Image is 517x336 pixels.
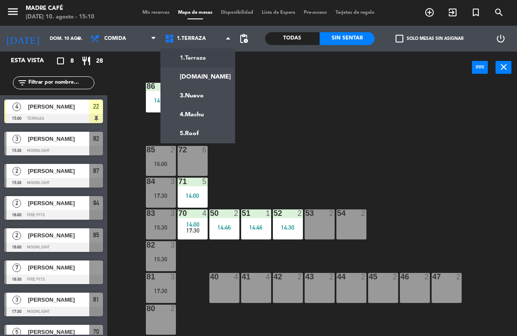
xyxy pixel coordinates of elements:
div: 2 [170,146,175,154]
div: 6 [202,146,207,154]
span: Mis reservas [138,10,174,15]
span: 3 [12,135,21,143]
span: 7 [12,263,21,272]
span: 14:00 [186,221,200,228]
div: 2 [424,273,429,281]
div: 2 [170,305,175,312]
i: add_circle_outline [424,7,435,18]
div: 53 [305,209,306,217]
a: 4.Machu [161,105,235,124]
div: 4 [202,209,207,217]
span: 22 [93,101,99,112]
div: 2 [329,209,334,217]
div: 17:30 [146,288,176,294]
span: 17:30 [186,227,200,234]
i: restaurant [81,56,91,66]
i: arrow_drop_down [73,33,84,44]
div: Madre Café [26,4,94,13]
i: close [499,62,509,72]
div: 14:46 [209,224,239,230]
a: [DOMAIN_NAME] [161,67,235,86]
span: [PERSON_NAME] [28,295,89,304]
label: Solo mesas sin asignar [396,35,463,42]
span: check_box_outline_blank [396,35,403,42]
span: Tarjetas de regalo [331,10,379,15]
span: BUSCAR [487,5,511,20]
div: 40 [210,273,211,281]
div: 3 [170,178,175,185]
span: [PERSON_NAME] [28,134,89,143]
div: 14:00 [146,97,176,103]
span: Comida [104,36,126,42]
span: Disponibilidad [217,10,257,15]
div: 15:30 [146,256,176,262]
div: [DATE] 10. agosto - 15:10 [26,13,94,21]
span: 81 [93,294,99,305]
div: 2 [456,273,461,281]
span: [PERSON_NAME] [28,102,89,111]
span: 4 [12,103,21,111]
div: 44 [337,273,338,281]
div: 17:30 [146,193,176,199]
div: 3 [170,273,175,281]
i: menu [6,5,19,18]
div: 50 [210,209,211,217]
span: [PERSON_NAME] [28,263,89,272]
div: 5 [202,178,207,185]
span: 8 [70,56,74,66]
span: Lista de Espera [257,10,299,15]
div: 2 [361,273,366,281]
span: 3 [12,296,21,304]
a: 1.Terraza [161,48,235,67]
div: 70 [178,209,179,217]
div: 14:46 [241,224,271,230]
span: 2 [12,199,21,208]
div: 3 [170,209,175,217]
a: 3.Nuevo [161,86,235,105]
i: exit_to_app [447,7,458,18]
div: 2 [329,273,334,281]
div: 16:00 [146,161,176,167]
span: 2 [12,231,21,240]
span: RESERVAR MESA [418,5,441,20]
div: 3 [170,241,175,249]
div: 2 [361,209,366,217]
div: 2 [393,273,398,281]
i: search [494,7,504,18]
div: 54 [337,209,338,217]
div: Esta vista [4,56,62,66]
i: turned_in_not [471,7,481,18]
div: 15:30 [146,224,176,230]
button: close [496,61,511,74]
span: 2 [12,167,21,176]
span: [PERSON_NAME] [28,199,89,208]
i: power_settings_new [496,33,506,44]
div: 2 [297,273,302,281]
div: 14:00 [178,193,208,199]
div: 43 [305,273,306,281]
div: 1 [266,209,271,217]
a: 5.Roof [161,124,235,143]
button: power_input [472,61,488,74]
div: 71 [178,178,179,185]
span: Reserva especial [464,5,487,20]
i: filter_list [17,78,27,88]
div: 2 [297,209,302,217]
span: [PERSON_NAME] [28,231,89,240]
span: 94 [93,198,99,208]
span: Pre-acceso [299,10,331,15]
div: Sin sentar [320,32,375,45]
span: Mapa de mesas [174,10,217,15]
span: pending_actions [239,33,249,44]
span: 87 [93,166,99,176]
